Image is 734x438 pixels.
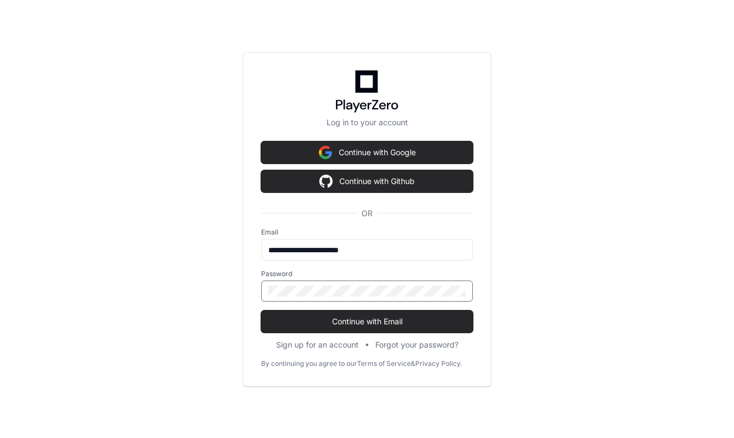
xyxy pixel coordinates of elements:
[261,316,473,327] span: Continue with Email
[261,117,473,128] p: Log in to your account
[261,359,357,368] div: By continuing you agree to our
[415,359,462,368] a: Privacy Policy.
[276,339,359,350] button: Sign up for an account
[261,310,473,333] button: Continue with Email
[261,141,473,164] button: Continue with Google
[319,141,332,164] img: Sign in with google
[357,359,411,368] a: Terms of Service
[319,170,333,192] img: Sign in with google
[261,228,473,237] label: Email
[261,269,473,278] label: Password
[261,170,473,192] button: Continue with Github
[411,359,415,368] div: &
[357,208,377,219] span: OR
[375,339,458,350] button: Forgot your password?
